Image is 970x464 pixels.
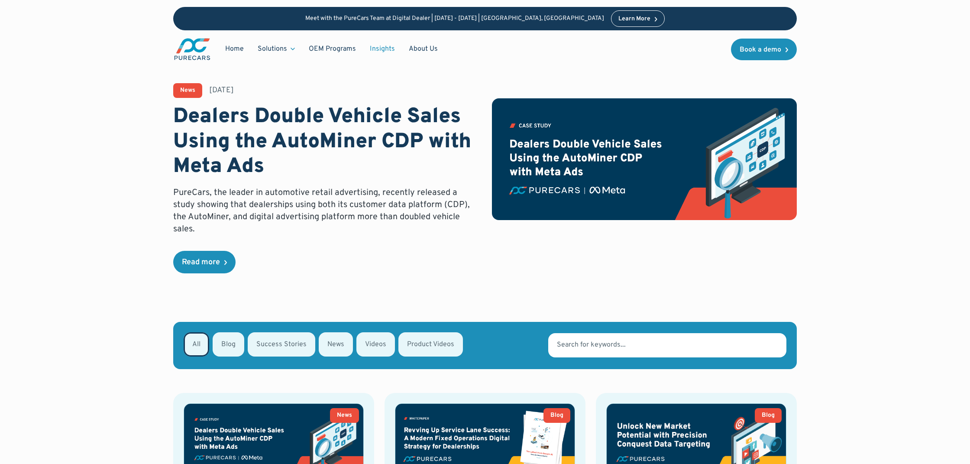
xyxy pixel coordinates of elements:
div: Book a demo [740,46,781,53]
input: Search for keywords... [548,333,786,357]
p: Meet with the PureCars Team at Digital Dealer | [DATE] - [DATE] | [GEOGRAPHIC_DATA], [GEOGRAPHIC_... [305,15,604,23]
a: About Us [402,41,445,57]
div: Learn More [618,16,650,22]
div: Blog [762,412,775,419]
img: purecars logo [173,37,211,61]
div: Read more [182,259,220,266]
a: main [173,37,211,61]
div: News [337,412,352,419]
a: OEM Programs [302,41,363,57]
a: Home [218,41,251,57]
h1: Dealers Double Vehicle Sales Using the AutoMiner CDP with Meta Ads [173,105,478,180]
div: Blog [550,412,563,419]
p: PureCars, the leader in automotive retail advertising, recently released a study showing that dea... [173,187,478,235]
a: Book a demo [731,39,797,60]
div: Solutions [258,44,287,54]
a: Insights [363,41,402,57]
a: Read more [173,251,236,273]
div: News [180,88,195,94]
div: [DATE] [209,85,234,96]
a: Learn More [611,10,665,27]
